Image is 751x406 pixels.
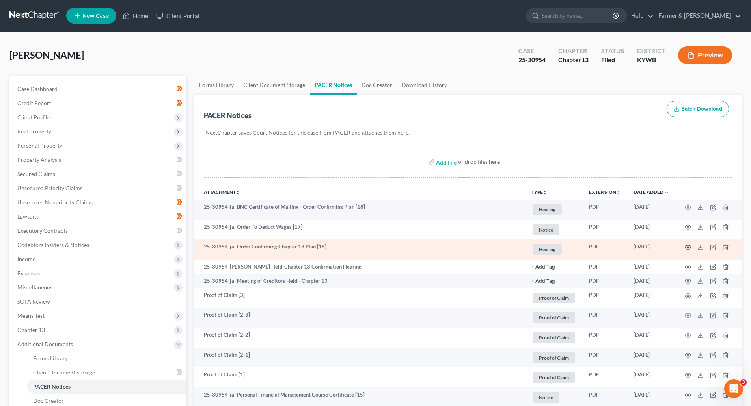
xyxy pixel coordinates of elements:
[533,293,575,303] span: Proof of Claim
[627,239,675,260] td: [DATE]
[17,199,93,206] span: Unsecured Nonpriority Claims
[581,56,589,63] span: 13
[194,260,525,274] td: 25-30954-[PERSON_NAME] Held-Chapter 13 Confirmation Hearing
[531,277,576,285] a: + Add Tag
[531,371,576,384] a: Proof of Claim
[601,46,624,56] div: Status
[194,367,525,387] td: Proof of Claim [1]
[194,348,525,368] td: Proof of Claim [2-1]
[583,348,627,368] td: PDF
[11,209,186,224] a: Lawsuits
[33,369,95,376] span: Client Document Storage
[543,190,548,195] i: unfold_more
[531,263,576,271] a: + Add Tag
[558,56,589,65] div: Chapter
[152,9,203,23] a: Client Portal
[531,243,576,256] a: Hearing
[17,85,58,92] span: Case Dashboard
[11,167,186,181] a: Secured Claims
[194,220,525,240] td: 25-30954-jal Order To Deduct Wages [17]
[194,274,525,288] td: 25-30954-jal Meeting of Creditors Held - Chapter 13
[204,189,240,195] a: Attachmentunfold_more
[518,46,546,56] div: Case
[194,76,239,95] a: Forms Library
[601,56,624,65] div: Filed
[654,9,741,23] a: Farmer & [PERSON_NAME]
[637,46,665,56] div: District
[678,46,732,64] button: Preview
[11,153,186,167] a: Property Analysis
[583,239,627,260] td: PDF
[11,181,186,195] a: Unsecured Priority Claims
[33,383,71,390] span: PACER Notices
[627,260,675,274] td: [DATE]
[204,111,252,120] div: PACER Notices
[17,312,45,319] span: Means Test
[239,76,310,95] a: Client Document Storage
[533,204,562,215] span: Hearing
[627,367,675,387] td: [DATE]
[33,397,64,404] span: Doc Creator
[667,101,729,117] button: Batch Download
[531,265,555,270] button: + Add Tag
[589,189,621,195] a: Extensionunfold_more
[11,195,186,209] a: Unsecured Nonpriority Claims
[627,9,654,23] a: Help
[542,8,614,23] input: Search by name...
[627,328,675,348] td: [DATE]
[531,331,576,344] a: Proof of Claim
[533,352,575,363] span: Proof of Claim
[9,49,84,61] span: [PERSON_NAME]
[583,308,627,328] td: PDF
[194,288,525,308] td: Proof of Claim [3]
[310,76,357,95] a: PACER Notices
[533,244,562,255] span: Hearing
[583,260,627,274] td: PDF
[531,391,576,404] a: Notice
[17,270,40,276] span: Expenses
[17,213,39,220] span: Lawsuits
[634,189,669,195] a: Date Added expand_more
[740,379,747,386] span: 3
[33,355,68,362] span: Forms Library
[236,190,240,195] i: unfold_more
[17,128,51,135] span: Real Property
[531,190,548,195] button: TYPEunfold_more
[17,298,50,305] span: SOFA Review
[533,332,575,343] span: Proof of Claim
[531,223,576,236] a: Notice
[531,351,576,364] a: Proof of Claim
[533,392,559,403] span: Notice
[627,200,675,220] td: [DATE]
[681,106,722,112] span: Batch Download
[627,348,675,368] td: [DATE]
[627,288,675,308] td: [DATE]
[11,96,186,110] a: Credit Report
[724,379,743,398] iframe: Intercom live chat
[11,82,186,96] a: Case Dashboard
[27,380,186,394] a: PACER Notices
[531,279,555,284] button: + Add Tag
[583,200,627,220] td: PDF
[17,326,45,333] span: Chapter 13
[531,203,576,216] a: Hearing
[17,171,55,177] span: Secured Claims
[194,328,525,348] td: Proof of Claim [2-2]
[531,311,576,324] a: Proof of Claim
[17,156,61,163] span: Property Analysis
[637,56,665,65] div: KYWB
[583,274,627,288] td: PDF
[533,224,559,235] span: Notice
[583,220,627,240] td: PDF
[27,365,186,380] a: Client Document Storage
[397,76,452,95] a: Download History
[82,13,109,19] span: New Case
[518,56,546,65] div: 25-30954
[627,220,675,240] td: [DATE]
[17,241,89,248] span: Codebtors Insiders & Notices
[11,224,186,238] a: Executory Contracts
[583,367,627,387] td: PDF
[458,158,500,166] div: or drop files here
[664,190,669,195] i: expand_more
[531,291,576,304] a: Proof of Claim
